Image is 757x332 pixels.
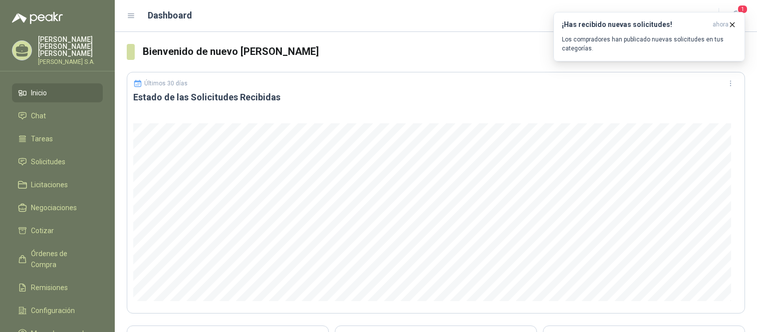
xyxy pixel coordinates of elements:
[31,225,54,236] span: Cotizar
[562,35,737,53] p: Los compradores han publicado nuevas solicitudes en tus categorías.
[31,282,68,293] span: Remisiones
[12,244,103,274] a: Órdenes de Compra
[12,83,103,102] a: Inicio
[12,12,63,24] img: Logo peakr
[12,221,103,240] a: Cotizar
[12,175,103,194] a: Licitaciones
[713,20,729,29] span: ahora
[12,301,103,320] a: Configuración
[12,152,103,171] a: Solicitudes
[31,305,75,316] span: Configuración
[31,87,47,98] span: Inicio
[148,8,192,22] h1: Dashboard
[12,106,103,125] a: Chat
[31,156,65,167] span: Solicitudes
[31,179,68,190] span: Licitaciones
[133,91,739,103] h3: Estado de las Solicitudes Recibidas
[144,80,188,87] p: Últimos 30 días
[727,7,745,25] button: 1
[562,20,709,29] h3: ¡Has recibido nuevas solicitudes!
[12,198,103,217] a: Negociaciones
[38,36,103,57] p: [PERSON_NAME] [PERSON_NAME] [PERSON_NAME]
[31,202,77,213] span: Negociaciones
[12,278,103,297] a: Remisiones
[553,12,745,61] button: ¡Has recibido nuevas solicitudes!ahora Los compradores han publicado nuevas solicitudes en tus ca...
[737,4,748,14] span: 1
[12,129,103,148] a: Tareas
[38,59,103,65] p: [PERSON_NAME] S.A.
[31,248,93,270] span: Órdenes de Compra
[143,44,745,59] h3: Bienvenido de nuevo [PERSON_NAME]
[31,110,46,121] span: Chat
[31,133,53,144] span: Tareas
